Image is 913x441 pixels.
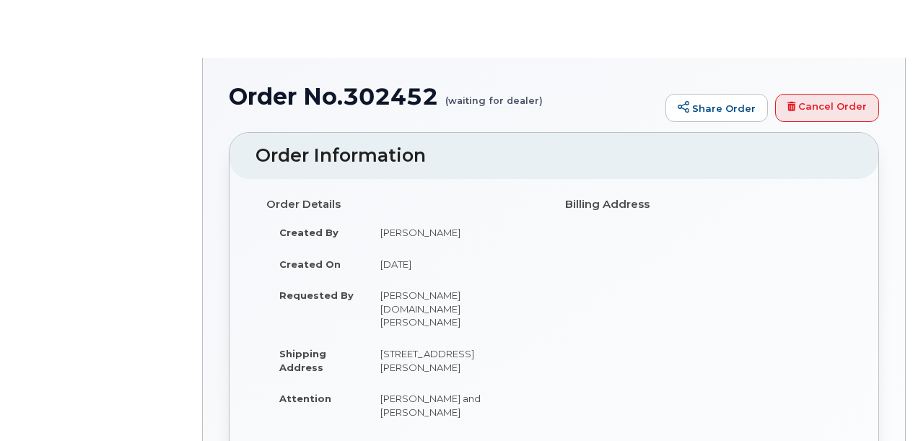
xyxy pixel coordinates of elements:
[775,94,879,123] a: Cancel Order
[255,146,852,166] h2: Order Information
[279,227,338,238] strong: Created By
[565,198,842,211] h4: Billing Address
[229,84,658,109] h1: Order No.302452
[367,248,543,280] td: [DATE]
[665,94,768,123] a: Share Order
[367,217,543,248] td: [PERSON_NAME]
[266,198,543,211] h4: Order Details
[367,279,543,338] td: [PERSON_NAME][DOMAIN_NAME][PERSON_NAME]
[279,393,331,404] strong: Attention
[367,338,543,383] td: [STREET_ADDRESS][PERSON_NAME]
[445,84,543,106] small: (waiting for dealer)
[279,348,326,373] strong: Shipping Address
[367,383,543,427] td: [PERSON_NAME] and [PERSON_NAME]
[279,258,341,270] strong: Created On
[279,289,354,301] strong: Requested By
